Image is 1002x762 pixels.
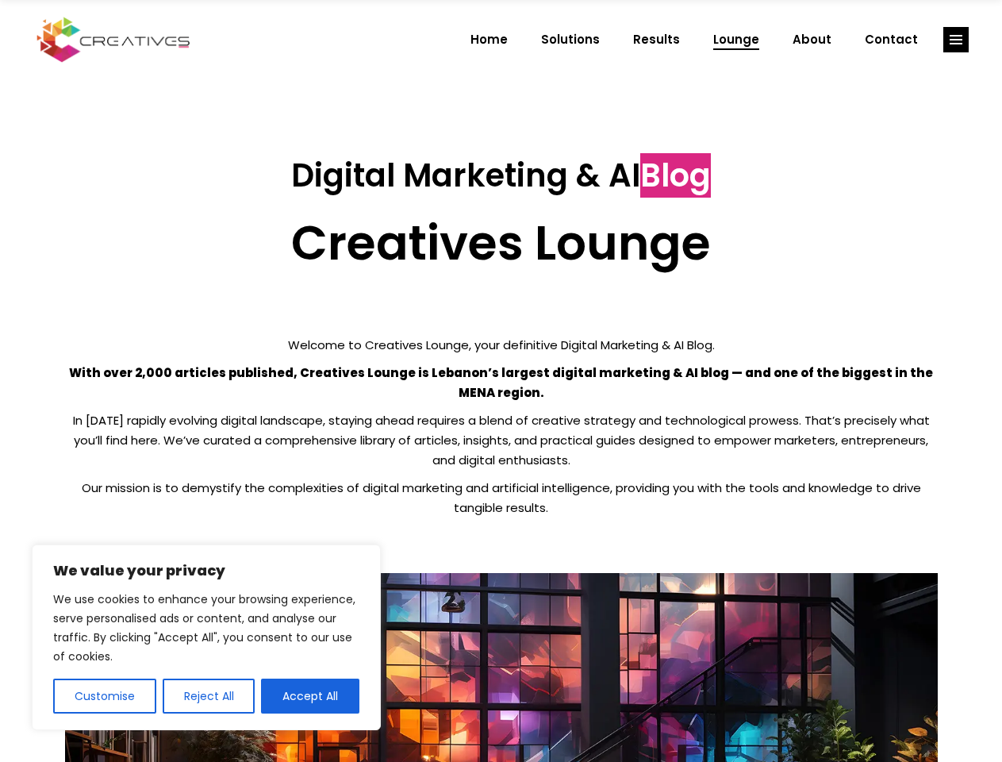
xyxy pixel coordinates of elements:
[776,19,848,60] a: About
[633,19,680,60] span: Results
[53,590,359,666] p: We use cookies to enhance your browsing experience, serve personalised ads or content, and analys...
[65,410,938,470] p: In [DATE] rapidly evolving digital landscape, staying ahead requires a blend of creative strategy...
[65,156,938,194] h3: Digital Marketing & AI
[697,19,776,60] a: Lounge
[163,679,255,714] button: Reject All
[541,19,600,60] span: Solutions
[33,15,194,64] img: Creatives
[69,364,933,401] strong: With over 2,000 articles published, Creatives Lounge is Lebanon’s largest digital marketing & AI ...
[261,679,359,714] button: Accept All
[65,335,938,355] p: Welcome to Creatives Lounge, your definitive Digital Marketing & AI Blog.
[865,19,918,60] span: Contact
[65,214,938,271] h2: Creatives Lounge
[454,19,524,60] a: Home
[848,19,935,60] a: Contact
[53,679,156,714] button: Customise
[713,19,759,60] span: Lounge
[793,19,831,60] span: About
[65,478,938,518] p: Our mission is to demystify the complexities of digital marketing and artificial intelligence, pr...
[524,19,616,60] a: Solutions
[53,561,359,580] p: We value your privacy
[640,153,711,198] span: Blog
[616,19,697,60] a: Results
[943,27,969,52] a: link
[32,545,381,730] div: We value your privacy
[470,19,508,60] span: Home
